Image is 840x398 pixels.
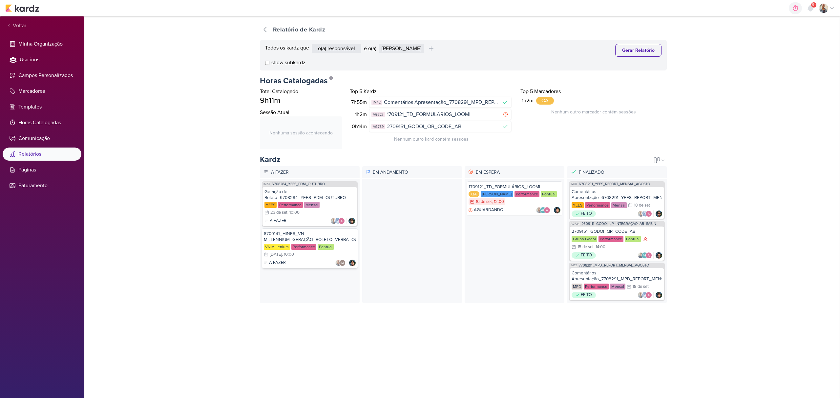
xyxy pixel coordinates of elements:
[656,252,662,259] img: Nelito Junior
[264,231,356,243] div: 8709141_HINES_VN MILLENNIUM_GERAÇÃO_BOLETO_VERBA_OUTUBRO
[371,112,385,117] div: AG727
[467,181,562,215] a: 1709121_TD_FORMULÁRIOS_LOOMI QA [PERSON_NAME] Performance Pontual 16 de set , 12:00 AGUARDANDO AG
[611,202,627,208] div: Mensal
[520,88,667,95] div: Top 5 Marcadores
[5,4,39,12] img: kardz.app
[341,262,344,265] p: IM
[641,210,648,217] img: Caroline Traven De Andrade
[369,97,511,108] a: IM42 Comentários Apresentação_7708291_MPD_REPORT_MENSAL_AGOSTO
[819,4,828,13] img: Iara Santos
[643,254,647,257] p: AG
[3,163,81,176] li: Páginas
[270,210,287,215] div: 23 de set
[350,88,513,95] div: Top 5 Kardz
[570,187,664,219] a: Comentários Apresentação_6708291_YEES_REPORT_MENSAL_AGOSTO YEES Performance Mensal 18 de set FEITO
[581,222,656,226] a: 2609111_GODOI_LP_INTEGRAÇÃO_AB_SABIN
[263,182,270,186] span: IM73
[520,97,536,105] div: 1h2m
[474,168,562,177] p: Em Espera
[638,210,644,217] img: Iara Santos
[541,209,545,212] p: AG
[656,292,662,298] img: Nelito Junior
[3,116,81,129] li: Horas Catalogadas
[3,69,81,82] li: Campos Personalizados
[270,168,358,177] p: A Fazer
[536,207,542,213] img: Iara Santos
[641,252,648,259] div: Aline Gimenez Graciano
[633,285,649,289] div: 18 de set
[3,132,81,145] li: Comunicação
[3,179,81,192] li: Faturamento
[330,218,337,224] img: Iara Santos
[338,218,345,224] img: Alessandra Gomes
[642,236,649,242] div: Prioridade Alta
[645,292,652,298] img: Alessandra Gomes
[351,123,369,130] div: 0h14m
[270,252,282,257] div: [DATE]
[10,22,26,30] span: Voltar
[544,207,550,213] img: Alessandra Gomes
[469,191,479,197] div: QA
[278,202,303,208] div: Performance
[287,210,300,215] div: , 10:00
[3,148,81,161] li: Relatórios
[262,187,357,226] a: Geração de Boleto_6708284_YEES_PDM_OUTUBRO YEES Performance Mensal 23 de set , 10:00 A FAZER
[348,218,355,224] img: Nelito Junior
[570,264,577,267] span: IM82
[273,25,325,34] div: Relatório de Kardz
[476,200,492,204] div: 16 de set
[272,182,325,186] a: 6708284_YEES_PDM_OUTUBRO
[265,44,309,53] div: Todos os kardz que
[8,22,10,30] span: <
[570,182,577,186] span: IM78
[581,292,592,298] p: FEITO
[570,227,664,261] a: 2709151_GODOI_QR_CODE_AB Grupo Godoi Performance Pontual 15 de set , 14:00 FEITO AG
[572,236,597,242] div: Grupo Godoi
[260,73,667,86] div: Horas Catalogadas
[469,184,560,190] div: 1709121_TD_FORMULÁRIOS_LOOMI
[260,154,280,165] div: Kardz
[387,123,461,130] span: 2709151_GODOI_QR_CODE_AB
[598,236,623,242] div: Performance
[581,210,592,217] p: FEITO
[577,168,665,177] p: Finalizado
[641,292,648,298] img: Caroline Traven De Andrade
[3,37,81,50] li: Minha Organização
[351,110,369,118] div: 1h2m
[579,182,650,186] a: 6708291_YEES_REPORT_MENSAL_AGOSTO
[610,284,625,289] div: Mensal
[594,245,605,249] div: , 14:00
[369,121,511,132] a: AG739 2709151_GODOI_QR_CODE_AB
[318,244,334,250] div: Pontual
[579,264,649,267] a: 7708291_MPD_REPORT_MENSAL_AGOSTO
[520,105,667,115] div: Nenhum outro marcador contém sessões
[291,244,316,250] div: Performance
[634,203,650,208] div: 18 de set
[572,284,582,289] div: MPD
[264,202,277,208] div: YEES
[638,252,644,259] img: Levy Pessoa
[584,284,609,289] div: Performance
[269,129,333,136] span: Nenhuma sessão acontecendo
[351,98,369,106] div: 7h55m
[645,210,652,217] img: Alessandra Gomes
[270,218,286,224] p: A FAZER
[349,260,356,266] img: Nelito Junior
[260,109,289,116] span: Sessão Atual
[638,292,644,298] img: Iara Santos
[572,270,662,282] div: Comentários Apresentação_7708291_MPD_REPORT_MENSAL_AGOSTO
[474,207,503,213] p: AGUARDANDO
[536,97,554,105] div: QA
[572,189,662,201] div: Comentários Apresentação_6708291_YEES_REPORT_MENSAL_AGOSTO
[271,59,305,67] span: show subkardz
[570,268,664,300] a: Comentários Apresentação_7708291_MPD_REPORT_MENSAL_AGOSTO MPD Performance Mensal 18 de set FEITO
[3,100,81,113] li: Templates
[387,110,471,118] span: 1709121_TD_FORMULÁRIOS_LOOMI
[3,53,81,66] li: Usuários
[264,244,290,250] div: VN Millenium
[577,245,594,249] div: 15 de set
[265,61,269,65] input: show subkardz
[335,260,342,266] img: Iara Santos
[260,88,298,95] span: Total Catalogado
[481,191,513,197] div: [PERSON_NAME]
